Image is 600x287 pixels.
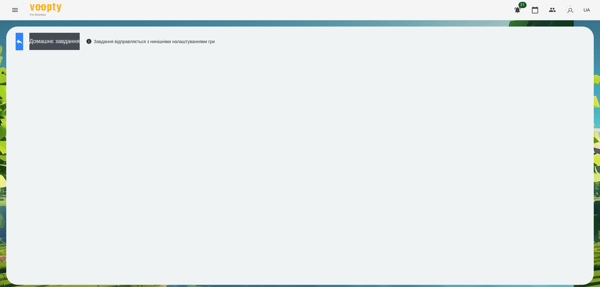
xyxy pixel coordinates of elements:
button: UA [581,4,592,16]
span: 21 [518,2,527,8]
img: Voopty Logo [30,3,61,12]
div: Завдання відправляється з нинішніми налаштуваннями гри [86,38,215,45]
span: For Business [30,13,61,17]
button: Домашнє завдання [29,33,80,50]
button: Menu [7,2,22,17]
span: UA [583,7,590,13]
img: avatar_s.png [566,6,575,14]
